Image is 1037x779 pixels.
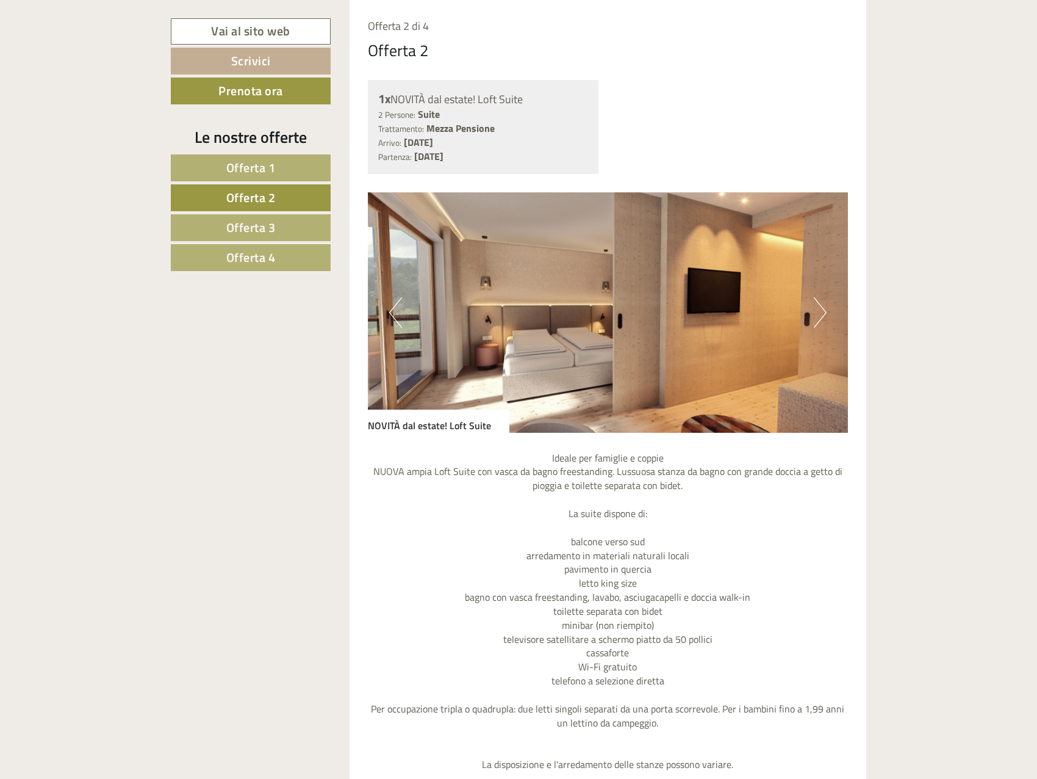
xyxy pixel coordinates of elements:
button: Previous [389,297,402,328]
a: Prenota ora [171,78,331,104]
img: image [368,192,849,433]
a: Scrivici [171,48,331,74]
span: Offerta 2 [226,188,276,207]
button: Next [814,297,827,328]
small: Partenza: [378,151,412,163]
span: Offerta 4 [226,248,276,267]
b: [DATE] [414,149,443,164]
small: Arrivo: [378,137,401,149]
div: NOVITÀ dal estate! Loft Suite [368,410,509,433]
b: 1x [378,89,390,108]
span: Offerta 3 [226,218,276,237]
span: Offerta 1 [226,158,276,177]
b: Suite [418,107,440,121]
b: Mezza Pensione [426,121,495,136]
small: Trattamento: [378,123,424,135]
a: Vai al sito web [171,18,331,45]
small: 2 Persone: [378,109,415,121]
p: Ideale per famiglie e coppie NUOVA ampia Loft Suite con vasca da bagno freestanding. Lussuosa sta... [368,451,849,772]
b: [DATE] [404,135,433,150]
div: Le nostre offerte [171,126,331,148]
div: Offerta 2 [368,39,429,62]
div: NOVITÀ dal estate! Loft Suite [378,90,589,108]
span: Offerta 2 di 4 [368,18,429,34]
